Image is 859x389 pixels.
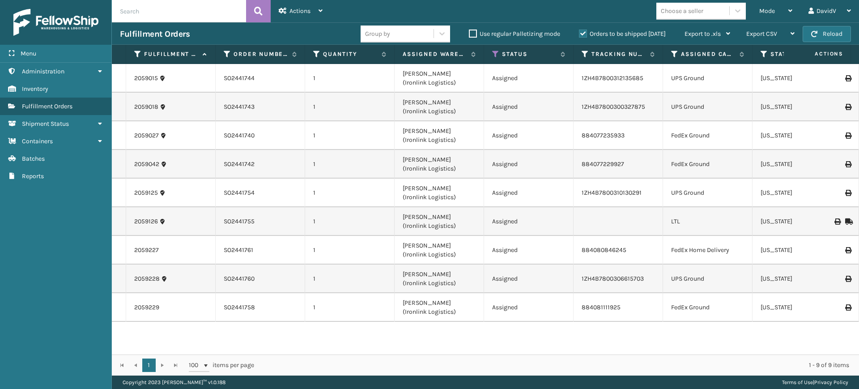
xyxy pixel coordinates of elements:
a: 2059227 [134,246,159,255]
td: UPS Ground [663,265,753,293]
td: [PERSON_NAME] (Ironlink Logistics) [395,121,484,150]
label: State [770,50,825,58]
td: UPS Ground [663,64,753,93]
label: Order Number [234,50,288,58]
span: Administration [22,68,64,75]
td: SO2441743 [216,93,305,121]
td: [PERSON_NAME] (Ironlink Logistics) [395,64,484,93]
div: Choose a seller [661,6,703,16]
button: Reload [803,26,851,42]
a: 1ZH4B7800300327875 [582,103,645,111]
td: [US_STATE] [753,293,842,322]
td: 1 [305,64,395,93]
i: Print Label [845,304,850,311]
td: 1 [305,150,395,179]
td: Assigned [484,150,574,179]
td: 1 [305,265,395,293]
td: SO2441760 [216,265,305,293]
span: Actions [289,7,310,15]
td: [PERSON_NAME] (Ironlink Logistics) [395,150,484,179]
td: SO2441754 [216,179,305,207]
td: Assigned [484,293,574,322]
span: Reports [22,172,44,180]
span: Mode [759,7,775,15]
div: | [782,376,848,389]
td: Assigned [484,236,574,265]
td: UPS Ground [663,179,753,207]
a: 884080846245 [582,246,626,254]
label: Fulfillment Order Id [144,50,198,58]
span: Export CSV [746,30,777,38]
td: [US_STATE] [753,207,842,236]
a: 2059126 [134,217,158,226]
td: Assigned [484,64,574,93]
td: 1 [305,93,395,121]
i: Print Label [845,75,850,81]
span: Inventory [22,85,48,93]
td: SO2441761 [216,236,305,265]
a: 2059228 [134,274,160,283]
a: 1 [142,359,156,372]
label: Assigned Carrier Service [681,50,735,58]
a: 1ZH4B7800312135685 [582,74,643,82]
p: Copyright 2023 [PERSON_NAME]™ v 1.0.188 [123,376,225,389]
td: 1 [305,207,395,236]
td: [PERSON_NAME] (Ironlink Logistics) [395,179,484,207]
a: 2059027 [134,131,159,140]
td: [PERSON_NAME] (Ironlink Logistics) [395,293,484,322]
td: UPS Ground [663,93,753,121]
td: [US_STATE] [753,150,842,179]
a: 2059042 [134,160,159,169]
a: Terms of Use [782,379,813,385]
a: 1ZH4B7800310130291 [582,189,642,197]
td: 1 [305,121,395,150]
span: Menu [21,50,36,57]
a: 2059018 [134,103,158,111]
td: [US_STATE] [753,236,842,265]
span: items per page [189,359,254,372]
a: 884077235933 [582,132,625,139]
img: logo [13,9,98,36]
span: 100 [189,361,202,370]
i: Print Label [845,104,850,110]
span: Actions [787,47,849,61]
label: Quantity [323,50,377,58]
td: [PERSON_NAME] (Ironlink Logistics) [395,207,484,236]
a: Privacy Policy [814,379,848,385]
td: LTL [663,207,753,236]
i: Print Label [845,247,850,253]
td: FedEx Ground [663,293,753,322]
span: Containers [22,137,53,145]
td: [US_STATE] [753,93,842,121]
i: Mark as Shipped [845,218,850,225]
a: 884081111925 [582,304,621,311]
label: Assigned Warehouse [403,50,467,58]
i: Print Label [845,161,850,167]
a: 884077229927 [582,160,624,168]
td: [US_STATE] [753,121,842,150]
td: Assigned [484,121,574,150]
a: 2059229 [134,303,159,312]
td: SO2441744 [216,64,305,93]
td: [US_STATE] [753,265,842,293]
td: SO2441740 [216,121,305,150]
i: Print Label [845,276,850,282]
i: Print Label [845,190,850,196]
td: SO2441755 [216,207,305,236]
td: SO2441758 [216,293,305,322]
td: FedEx Home Delivery [663,236,753,265]
td: Assigned [484,265,574,293]
h3: Fulfillment Orders [120,29,190,39]
label: Tracking Number [591,50,646,58]
td: 1 [305,179,395,207]
td: FedEx Ground [663,121,753,150]
td: FedEx Ground [663,150,753,179]
td: Assigned [484,93,574,121]
div: 1 - 9 of 9 items [267,361,849,370]
a: 2059015 [134,74,158,83]
td: 1 [305,236,395,265]
td: [PERSON_NAME] (Ironlink Logistics) [395,265,484,293]
i: Print Label [845,133,850,139]
td: Assigned [484,179,574,207]
div: Group by [365,29,390,38]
